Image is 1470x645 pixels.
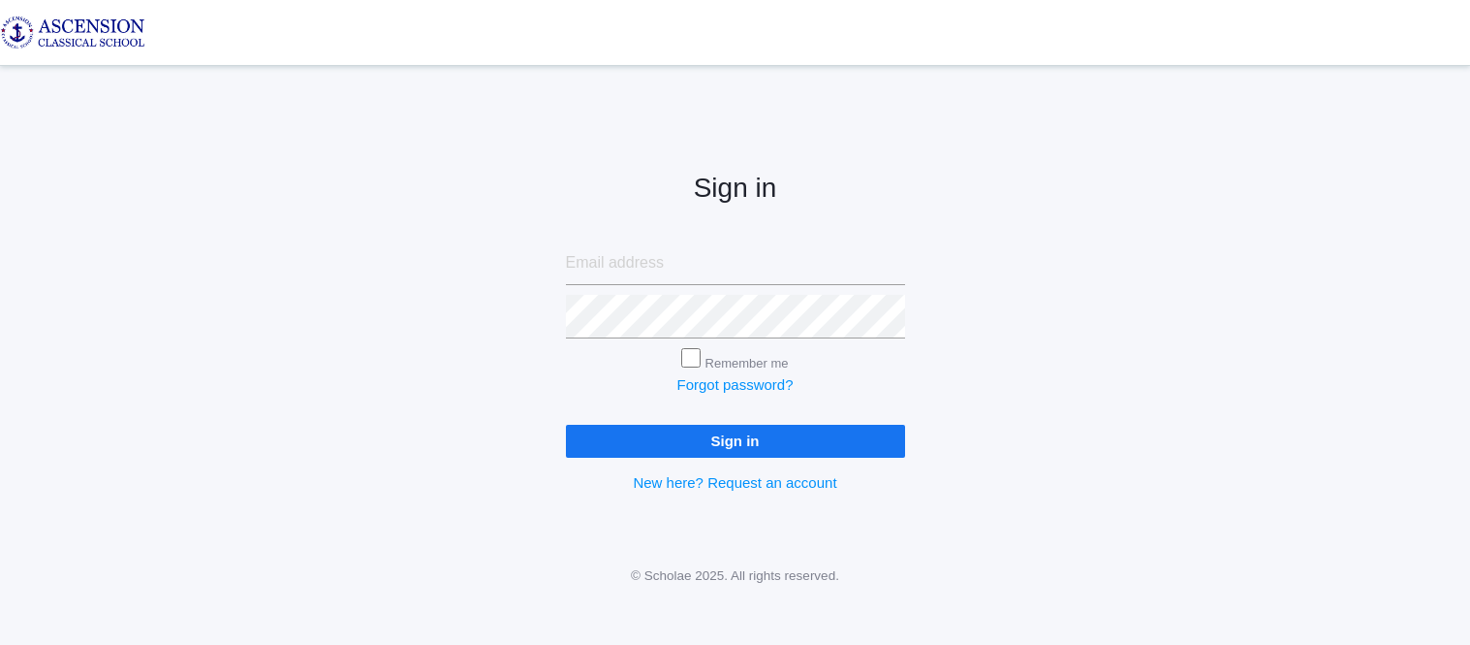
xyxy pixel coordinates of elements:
a: Forgot password? [676,376,793,393]
input: Email address [566,242,905,285]
h2: Sign in [566,174,905,204]
label: Remember me [705,356,789,371]
a: New here? Request an account [633,474,836,491]
input: Sign in [566,425,905,457]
